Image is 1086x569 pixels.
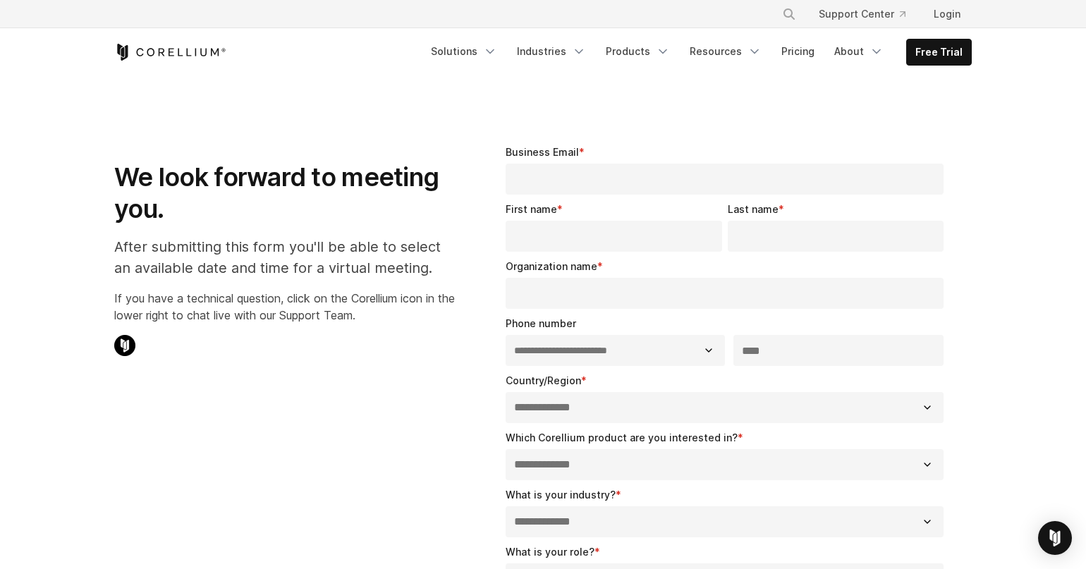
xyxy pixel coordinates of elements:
div: Open Intercom Messenger [1038,521,1072,555]
span: What is your industry? [506,489,616,501]
div: Navigation Menu [422,39,972,66]
a: Free Trial [907,39,971,65]
a: Solutions [422,39,506,64]
span: Last name [728,203,779,215]
a: Login [922,1,972,27]
span: What is your role? [506,546,594,558]
button: Search [776,1,802,27]
div: Navigation Menu [765,1,972,27]
p: After submitting this form you'll be able to select an available date and time for a virtual meet... [114,236,455,279]
span: Phone number [506,317,576,329]
a: Support Center [807,1,917,27]
h1: We look forward to meeting you. [114,161,455,225]
a: Pricing [773,39,823,64]
img: Corellium Chat Icon [114,335,135,356]
a: Products [597,39,678,64]
span: Which Corellium product are you interested in? [506,432,738,443]
span: Country/Region [506,374,581,386]
a: Corellium Home [114,44,226,61]
span: First name [506,203,557,215]
span: Business Email [506,146,579,158]
a: Industries [508,39,594,64]
p: If you have a technical question, click on the Corellium icon in the lower right to chat live wit... [114,290,455,324]
span: Organization name [506,260,597,272]
a: Resources [681,39,770,64]
a: About [826,39,892,64]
